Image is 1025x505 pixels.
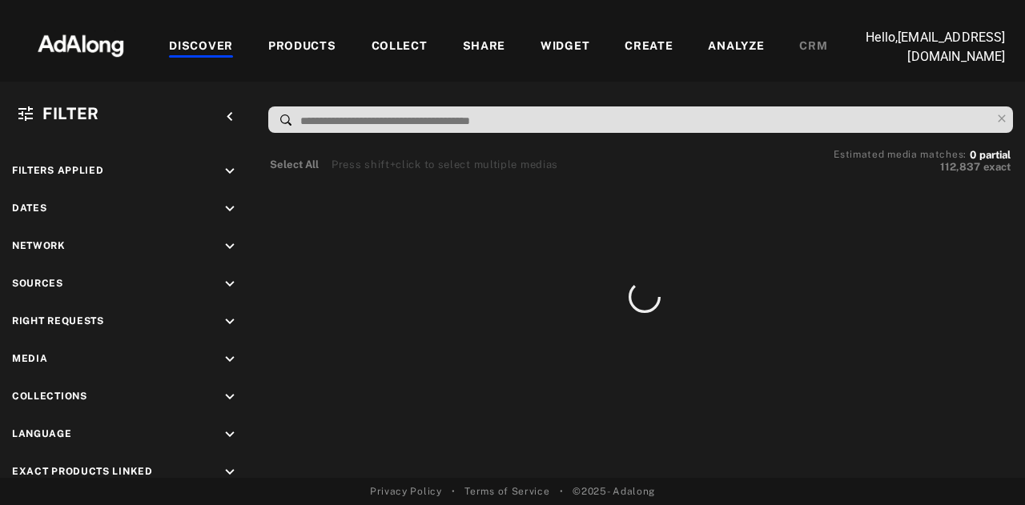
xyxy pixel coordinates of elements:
div: WIDGET [541,38,589,57]
span: Exact Products Linked [12,466,153,477]
p: Hello, [EMAIL_ADDRESS][DOMAIN_NAME] [845,28,1005,66]
span: Filter [42,104,99,123]
span: Language [12,428,72,439]
i: keyboard_arrow_down [221,238,239,255]
div: COLLECT [372,38,428,57]
span: Network [12,240,66,251]
i: keyboard_arrow_down [221,351,239,368]
div: PRODUCTS [268,38,336,57]
span: © 2025 - Adalong [573,484,655,499]
span: • [452,484,456,499]
i: keyboard_arrow_down [221,463,239,481]
span: Sources [12,278,63,289]
span: Right Requests [12,315,104,327]
div: DISCOVER [169,38,233,57]
img: 63233d7d88ed69de3c212112c67096b6.png [10,20,151,68]
a: Terms of Service [464,484,549,499]
div: CREATE [625,38,673,57]
i: keyboard_arrow_down [221,388,239,406]
span: Collections [12,391,87,402]
span: Filters applied [12,165,104,176]
button: 112,837exact [834,159,1011,175]
div: Press shift+click to select multiple medias [332,157,558,173]
span: 112,837 [940,161,980,173]
i: keyboard_arrow_down [221,313,239,331]
div: SHARE [463,38,506,57]
span: Media [12,353,48,364]
i: keyboard_arrow_down [221,275,239,293]
i: keyboard_arrow_left [221,108,239,126]
div: CRM [799,38,827,57]
a: Privacy Policy [370,484,442,499]
span: 0 [970,149,976,161]
span: Dates [12,202,47,214]
i: keyboard_arrow_down [221,200,239,218]
span: • [560,484,564,499]
button: 0partial [970,151,1011,159]
span: Estimated media matches: [834,149,967,160]
div: ANALYZE [708,38,764,57]
i: keyboard_arrow_down [221,162,239,180]
i: keyboard_arrow_down [221,426,239,443]
button: Select All [270,157,319,173]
